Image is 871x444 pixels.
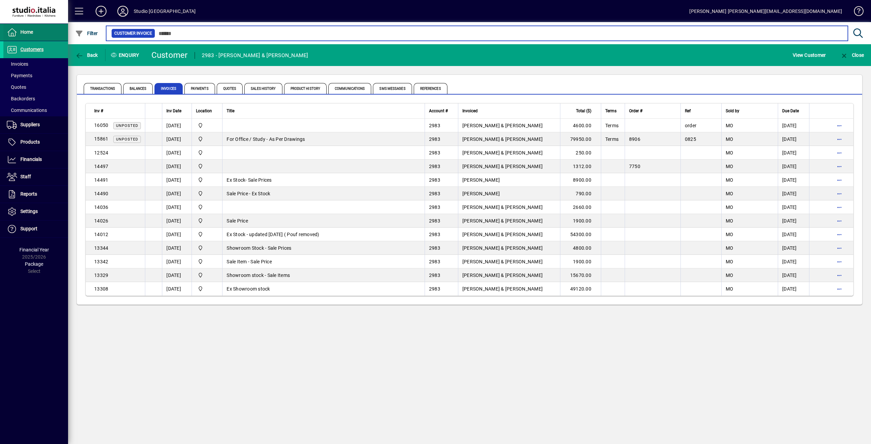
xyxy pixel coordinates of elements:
[196,122,218,129] span: Nugent Street
[3,58,68,70] a: Invoices
[629,164,640,169] span: 7750
[3,116,68,133] a: Suppliers
[560,200,601,214] td: 2660.00
[726,218,734,224] span: MO
[166,107,187,115] div: Inv Date
[162,268,192,282] td: [DATE]
[227,107,234,115] span: Title
[20,209,38,214] span: Settings
[94,191,108,196] span: 14490
[778,255,809,268] td: [DATE]
[162,119,192,132] td: [DATE]
[196,285,218,293] span: Nugent Street
[3,186,68,203] a: Reports
[605,123,619,128] span: Terms
[227,107,421,115] div: Title
[629,107,676,115] div: Order #
[196,272,218,279] span: Nugent Street
[462,286,543,292] span: [PERSON_NAME] & [PERSON_NAME]
[373,83,412,94] span: SMS Messages
[7,84,26,90] span: Quotes
[429,150,440,155] span: 2983
[94,107,141,115] div: Inv #
[227,191,270,196] span: Sale Price - Ex Stock
[227,136,305,142] span: For Office / Study - As Per Drawings
[162,187,192,200] td: [DATE]
[576,107,591,115] span: Total ($)
[689,6,842,17] div: [PERSON_NAME] [PERSON_NAME][EMAIL_ADDRESS][DOMAIN_NAME]
[726,136,734,142] span: MO
[560,214,601,228] td: 1900.00
[834,202,845,213] button: More options
[116,137,138,142] span: Unposted
[162,173,192,187] td: [DATE]
[94,218,108,224] span: 14026
[778,160,809,173] td: [DATE]
[227,177,272,183] span: Ex Stock- Sale Prices
[429,273,440,278] span: 2983
[685,136,696,142] span: 0825
[196,231,218,238] span: Nugent Street
[75,31,98,36] span: Filter
[162,282,192,296] td: [DATE]
[564,107,597,115] div: Total ($)
[726,123,734,128] span: MO
[105,50,146,61] div: Enquiry
[834,256,845,267] button: More options
[227,259,272,264] span: Sale Item - Sale Price
[196,107,218,115] div: Location
[849,1,862,23] a: Knowledge Base
[20,174,31,179] span: Staff
[114,30,152,37] span: Customer Invoice
[68,49,105,61] app-page-header-button: Back
[217,83,243,94] span: Quotes
[726,107,774,115] div: Sold by
[166,107,181,115] span: Inv Date
[726,232,734,237] span: MO
[162,214,192,228] td: [DATE]
[429,107,454,115] div: Account #
[560,173,601,187] td: 8900.00
[162,255,192,268] td: [DATE]
[429,136,440,142] span: 2983
[778,119,809,132] td: [DATE]
[462,107,478,115] span: Invoiced
[25,261,43,267] span: Package
[791,49,827,61] button: View Customer
[227,273,290,278] span: Showroom stock - Sale Items
[3,168,68,185] a: Staff
[94,245,108,251] span: 13344
[782,107,799,115] span: Due Date
[7,61,28,67] span: Invoices
[778,146,809,160] td: [DATE]
[833,49,871,61] app-page-header-button: Close enquiry
[560,241,601,255] td: 4800.00
[20,157,42,162] span: Financials
[429,164,440,169] span: 2983
[73,27,100,39] button: Filter
[73,49,100,61] button: Back
[778,173,809,187] td: [DATE]
[834,175,845,185] button: More options
[560,132,601,146] td: 79950.00
[7,73,32,78] span: Payments
[429,259,440,264] span: 2983
[726,273,734,278] span: MO
[3,134,68,151] a: Products
[202,50,308,61] div: 2983 - [PERSON_NAME] & [PERSON_NAME]
[116,124,138,128] span: Unposted
[3,220,68,237] a: Support
[685,107,691,115] span: Ref
[3,24,68,41] a: Home
[3,151,68,168] a: Financials
[94,164,108,169] span: 14497
[778,214,809,228] td: [DATE]
[414,83,447,94] span: References
[429,286,440,292] span: 2983
[560,119,601,132] td: 4600.00
[3,203,68,220] a: Settings
[793,50,826,61] span: View Customer
[7,108,47,113] span: Communications
[196,176,218,184] span: Nugent Street
[196,203,218,211] span: Nugent Street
